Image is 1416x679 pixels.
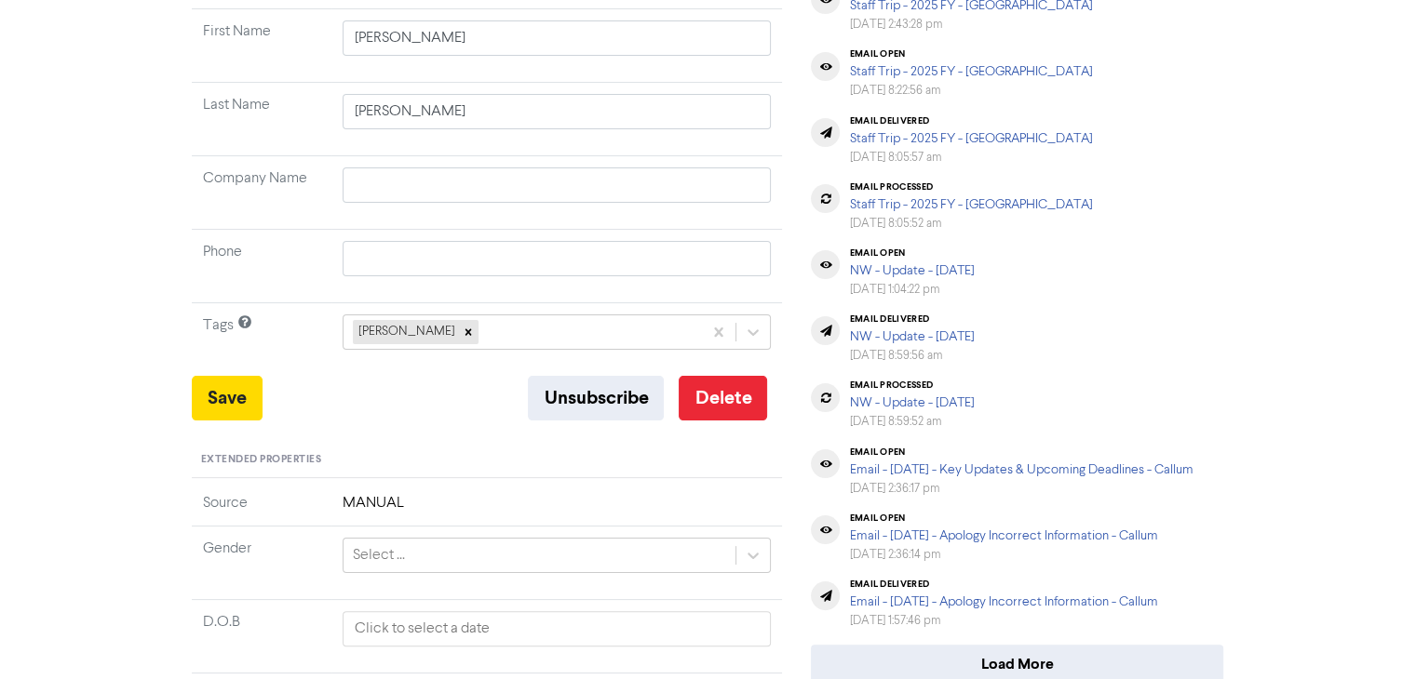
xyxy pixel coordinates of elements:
[192,526,331,599] td: Gender
[528,376,664,420] button: Unsubscribe
[849,82,1092,100] div: [DATE] 8:22:56 am
[849,330,974,343] a: NW - Update - [DATE]
[849,215,1092,233] div: [DATE] 8:05:52 am
[849,65,1092,78] a: Staff Trip - 2025 FY - [GEOGRAPHIC_DATA]
[192,376,263,420] button: Save
[849,513,1157,524] div: email open
[192,83,331,156] td: Last Name
[849,48,1092,60] div: email open
[849,413,974,431] div: [DATE] 8:59:52 am
[192,443,783,478] div: Extended Properties
[849,149,1092,166] div: [DATE] 8:05:57 am
[849,132,1092,145] a: Staff Trip - 2025 FY - [GEOGRAPHIC_DATA]
[1323,590,1416,679] iframe: Chat Widget
[849,446,1193,458] div: email open
[192,492,331,526] td: Source
[849,347,974,365] div: [DATE] 8:59:56 am
[849,281,974,299] div: [DATE] 1:04:22 pm
[192,303,331,377] td: Tags
[849,313,974,325] div: email delivered
[849,379,974,391] div: email processed
[353,320,458,344] div: [PERSON_NAME]
[849,546,1157,564] div: [DATE] 2:36:14 pm
[849,264,974,277] a: NW - Update - [DATE]
[849,579,1157,590] div: email delivered
[849,396,974,409] a: NW - Update - [DATE]
[849,198,1092,211] a: Staff Trip - 2025 FY - [GEOGRAPHIC_DATA]
[849,480,1193,498] div: [DATE] 2:36:17 pm
[849,181,1092,193] div: email processed
[849,529,1157,542] a: Email - [DATE] - Apology Incorrect Information - Callum
[679,376,767,420] button: Delete
[849,595,1157,608] a: Email - [DATE] - Apology Incorrect Information - Callum
[849,612,1157,630] div: [DATE] 1:57:46 pm
[343,611,772,646] input: Click to select a date
[849,247,974,259] div: email open
[192,9,331,83] td: First Name
[192,230,331,303] td: Phone
[849,16,1092,33] div: [DATE] 2:43:28 pm
[192,156,331,230] td: Company Name
[353,544,405,566] div: Select ...
[331,492,783,526] td: MANUAL
[192,599,331,672] td: D.O.B
[849,115,1092,126] div: email delivered
[849,463,1193,476] a: Email - [DATE] - Key Updates & Upcoming Deadlines - Callum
